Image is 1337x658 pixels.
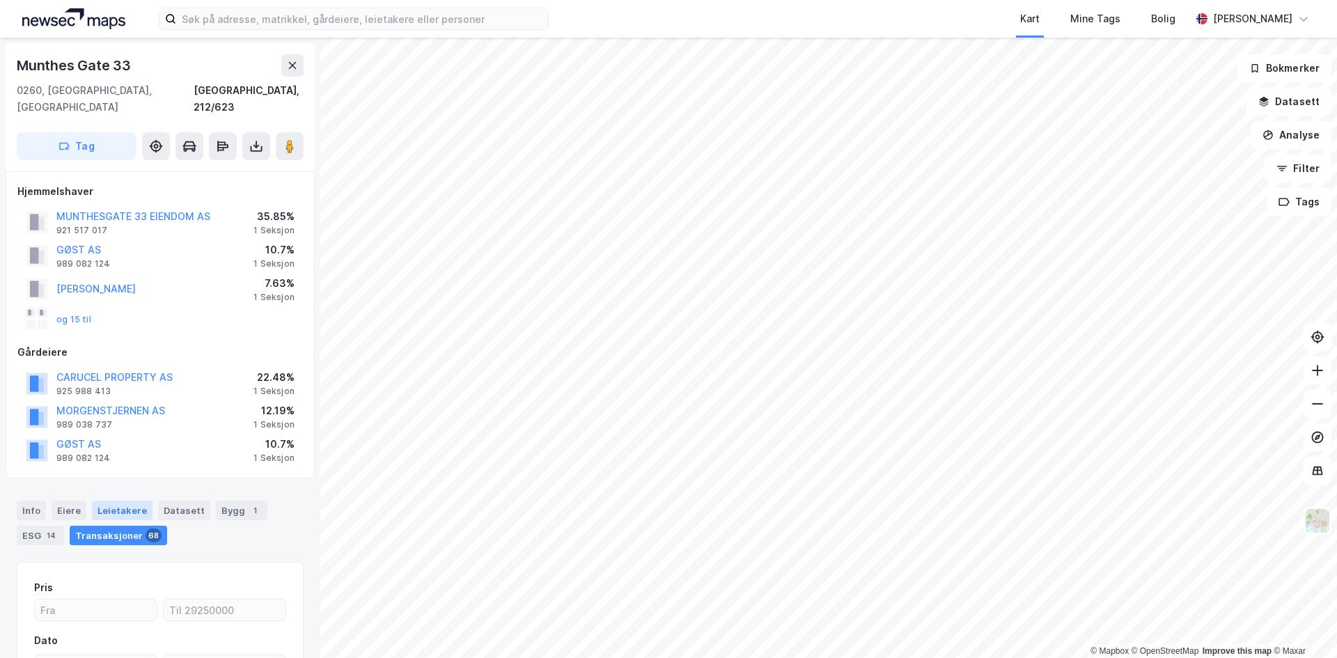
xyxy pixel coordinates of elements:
div: Kontrollprogram for chat [1267,591,1337,658]
div: 1 Seksjon [253,258,295,269]
div: Bygg [216,501,267,520]
div: 7.63% [253,275,295,292]
img: Z [1304,508,1331,534]
button: Tag [17,132,136,160]
div: 10.7% [253,242,295,258]
div: 1 Seksjon [253,419,295,430]
input: Fra [35,600,157,620]
div: 68 [146,528,162,542]
div: Hjemmelshaver [17,183,303,200]
div: Info [17,501,46,520]
button: Bokmerker [1237,54,1331,82]
div: Dato [34,632,58,649]
div: Leietakere [92,501,153,520]
div: 1 Seksjon [253,225,295,236]
button: Datasett [1246,88,1331,116]
div: Pris [34,579,53,596]
a: Mapbox [1090,646,1129,656]
div: 1 Seksjon [253,386,295,397]
input: Til 29250000 [164,600,286,620]
input: Søk på adresse, matrikkel, gårdeiere, leietakere eller personer [176,8,548,29]
div: 989 082 124 [56,258,110,269]
div: 12.19% [253,402,295,419]
div: 989 038 737 [56,419,112,430]
div: [PERSON_NAME] [1213,10,1292,27]
div: 35.85% [253,208,295,225]
div: 1 [248,503,262,517]
button: Tags [1267,188,1331,216]
div: Transaksjoner [70,526,167,545]
div: Datasett [158,501,210,520]
div: Kart [1020,10,1040,27]
div: 921 517 017 [56,225,107,236]
button: Filter [1265,155,1331,182]
div: 1 Seksjon [253,292,295,303]
div: 22.48% [253,369,295,386]
div: 14 [44,528,58,542]
a: OpenStreetMap [1132,646,1199,656]
div: Mine Tags [1070,10,1120,27]
a: Improve this map [1203,646,1272,656]
div: Eiere [52,501,86,520]
div: 989 082 124 [56,453,110,464]
div: ESG [17,526,64,545]
div: Munthes Gate 33 [17,54,134,77]
div: 1 Seksjon [253,453,295,464]
div: 925 988 413 [56,386,111,397]
img: logo.a4113a55bc3d86da70a041830d287a7e.svg [22,8,125,29]
div: Bolig [1151,10,1175,27]
div: 10.7% [253,436,295,453]
div: 0260, [GEOGRAPHIC_DATA], [GEOGRAPHIC_DATA] [17,82,194,116]
div: [GEOGRAPHIC_DATA], 212/623 [194,82,304,116]
iframe: Chat Widget [1267,591,1337,658]
button: Analyse [1251,121,1331,149]
div: Gårdeiere [17,344,303,361]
